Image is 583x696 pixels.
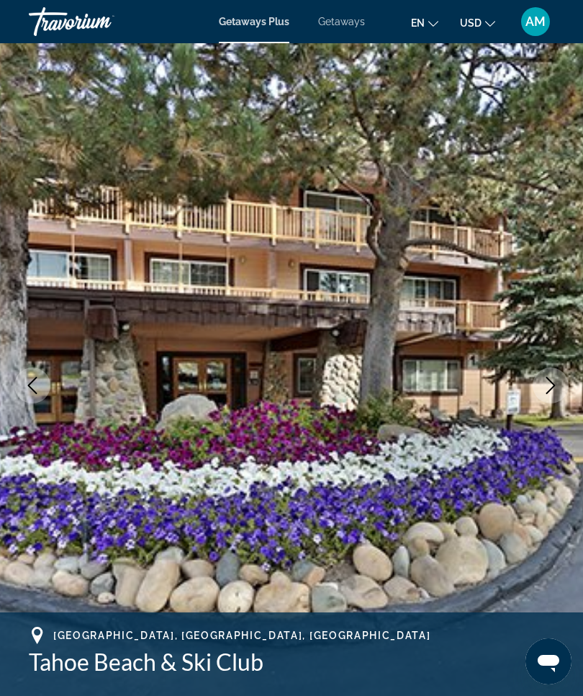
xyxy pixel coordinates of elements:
a: Getaways [318,16,365,27]
button: User Menu [517,6,554,37]
span: USD [460,17,482,29]
span: [GEOGRAPHIC_DATA], [GEOGRAPHIC_DATA], [GEOGRAPHIC_DATA] [53,630,430,641]
span: en [411,17,425,29]
button: Change currency [460,12,495,33]
button: Change language [411,12,438,33]
iframe: Button to launch messaging window [525,638,571,684]
span: AM [525,14,546,29]
a: Travorium [29,3,173,40]
h1: Tahoe Beach & Ski Club [29,648,554,677]
button: Previous image [14,367,50,403]
a: Getaways Plus [219,16,289,27]
button: Next image [533,367,569,403]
